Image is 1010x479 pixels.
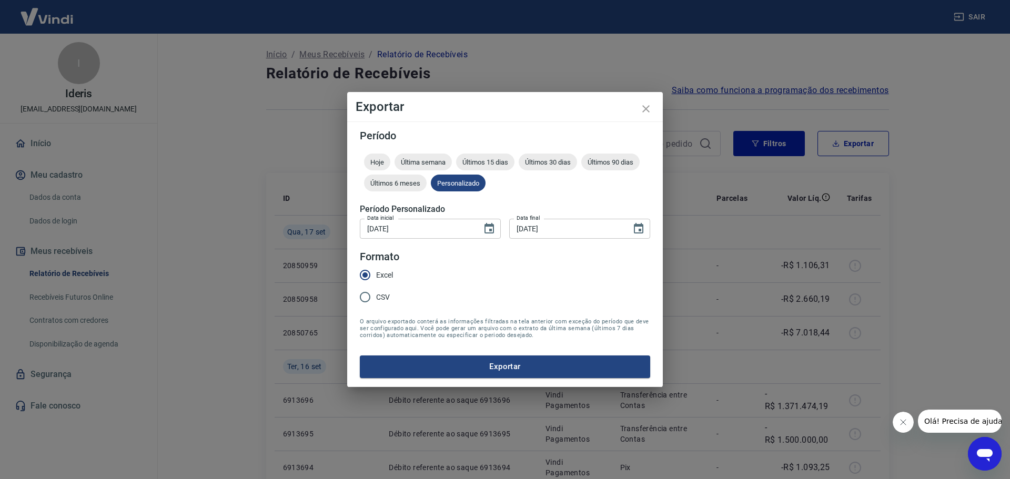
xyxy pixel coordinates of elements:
[376,270,393,281] span: Excel
[456,154,514,170] div: Últimos 15 dias
[367,214,394,222] label: Data inicial
[581,158,640,166] span: Últimos 90 dias
[395,158,452,166] span: Última semana
[431,179,486,187] span: Personalizado
[356,100,654,113] h4: Exportar
[893,412,914,433] iframe: Fechar mensagem
[519,158,577,166] span: Últimos 30 dias
[360,204,650,215] h5: Período Personalizado
[360,219,474,238] input: DD/MM/YYYY
[360,130,650,141] h5: Período
[519,154,577,170] div: Últimos 30 dias
[633,96,659,121] button: close
[968,437,1002,471] iframe: Botão para abrir a janela de mensagens
[918,410,1002,433] iframe: Mensagem da empresa
[509,219,624,238] input: DD/MM/YYYY
[479,218,500,239] button: Choose date, selected date is 1 de set de 2025
[6,7,88,16] span: Olá! Precisa de ajuda?
[395,154,452,170] div: Última semana
[517,214,540,222] label: Data final
[364,154,390,170] div: Hoje
[431,175,486,191] div: Personalizado
[376,292,390,303] span: CSV
[364,175,427,191] div: Últimos 6 meses
[581,154,640,170] div: Últimos 90 dias
[364,158,390,166] span: Hoje
[364,179,427,187] span: Últimos 6 meses
[360,355,650,378] button: Exportar
[360,249,399,264] legend: Formato
[628,218,649,239] button: Choose date, selected date is 30 de set de 2025
[456,158,514,166] span: Últimos 15 dias
[360,318,650,339] span: O arquivo exportado conterá as informações filtradas na tela anterior com exceção do período que ...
